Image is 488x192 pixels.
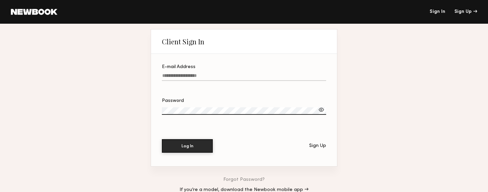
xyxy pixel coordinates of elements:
[430,9,445,14] a: Sign In
[162,99,326,103] div: Password
[454,9,477,14] div: Sign Up
[162,73,326,81] input: E-mail Address
[162,139,213,153] button: Log In
[162,107,326,115] input: Password
[223,177,265,182] a: Forgot Password?
[162,65,326,69] div: E-mail Address
[162,38,204,46] div: Client Sign In
[309,144,326,148] div: Sign Up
